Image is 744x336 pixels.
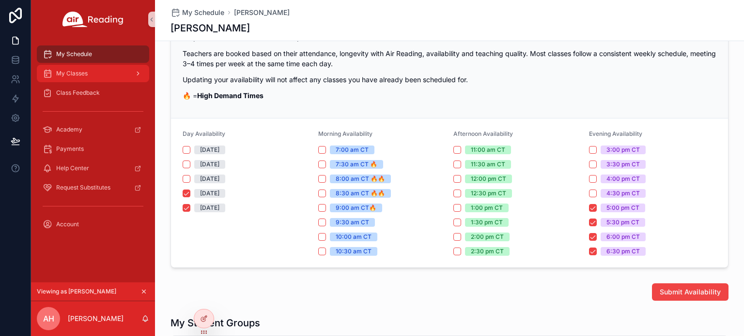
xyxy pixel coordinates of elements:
[56,70,88,77] span: My Classes
[660,287,721,297] span: Submit Availability
[37,45,149,63] a: My Schedule
[606,247,640,256] div: 6:30 pm CT
[606,175,640,183] div: 4:00 pm CT
[68,314,124,323] p: [PERSON_NAME]
[37,179,149,196] a: Request Substitutes
[652,283,728,301] button: Submit Availability
[336,189,385,198] div: 8:30 am CT 🔥🔥
[200,204,219,212] div: [DATE]
[453,130,513,137] span: Afternoon Availability
[471,189,506,198] div: 12:30 pm CT
[183,48,716,69] p: Teachers are booked based on their attendance, longevity with Air Reading, availability and teach...
[37,140,149,158] a: Payments
[471,247,504,256] div: 2:30 pm CT
[589,130,642,137] span: Evening Availability
[336,247,372,256] div: 10:30 am CT
[56,145,84,153] span: Payments
[197,91,263,100] strong: High Demand Times
[170,8,224,17] a: My Schedule
[336,204,376,212] div: 9:00 am CT🔥
[336,233,372,241] div: 10:00 am CT
[56,50,92,58] span: My Schedule
[471,160,505,169] div: 11:30 am CT
[37,160,149,177] a: Help Center
[56,164,89,172] span: Help Center
[56,220,79,228] span: Account
[318,130,372,137] span: Morning Availability
[606,233,640,241] div: 6:00 pm CT
[336,160,377,169] div: 7:30 am CT 🔥
[183,90,716,101] p: 🔥 =
[471,146,505,154] div: 11:00 am CT
[56,184,110,191] span: Request Substitutes
[56,126,82,133] span: Academy
[62,12,124,27] img: App logo
[471,233,504,241] div: 2:00 pm CT
[37,216,149,233] a: Account
[606,204,639,212] div: 5:00 pm CT
[43,313,54,324] span: AH
[183,130,225,137] span: Day Availability
[234,8,290,17] a: [PERSON_NAME]
[336,146,369,154] div: 7:00 am CT
[37,121,149,138] a: Academy
[471,204,503,212] div: 1:00 pm CT
[170,21,250,35] h1: [PERSON_NAME]
[471,218,503,227] div: 1:30 pm CT
[200,160,219,169] div: [DATE]
[56,89,100,97] span: Class Feedback
[183,74,716,85] p: Updating your availability will not affect any classes you have already been scheduled for.
[200,175,219,183] div: [DATE]
[471,175,506,183] div: 12:00 pm CT
[606,189,640,198] div: 4:30 pm CT
[336,218,369,227] div: 9:30 am CT
[606,160,640,169] div: 3:30 pm CT
[37,288,116,295] span: Viewing as [PERSON_NAME]
[37,65,149,82] a: My Classes
[606,218,639,227] div: 5:30 pm CT
[606,146,640,154] div: 3:00 pm CT
[37,84,149,102] a: Class Feedback
[182,8,224,17] span: My Schedule
[170,316,260,330] h1: My Student Groups
[31,39,155,246] div: scrollable content
[200,189,219,198] div: [DATE]
[336,175,385,183] div: 8:00 am CT 🔥🔥
[200,146,219,154] div: [DATE]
